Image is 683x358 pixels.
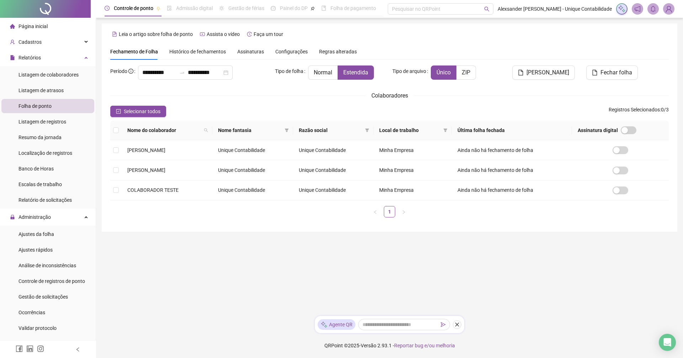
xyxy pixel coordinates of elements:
span: Administração [18,214,51,220]
span: filter [283,125,290,136]
span: Tipo de folha [275,67,303,75]
td: Unique Contabilidade [212,140,293,160]
div: Open Intercom Messenger [659,334,676,351]
span: Ocorrências [18,310,45,315]
span: Relatórios [18,55,41,60]
span: file [518,70,524,75]
span: ZIP [462,69,470,76]
span: Gestão de solicitações [18,294,68,300]
span: Nome do colaborador [127,126,201,134]
button: [PERSON_NAME] [512,65,575,80]
span: Cadastros [18,39,42,45]
span: Tipo de arquivo [392,67,426,75]
span: close [455,322,460,327]
span: Banco de Horas [18,166,54,172]
span: Folha de ponto [18,103,52,109]
span: Localização de registros [18,150,72,156]
span: Configurações [275,49,308,54]
span: Relatório de solicitações [18,197,72,203]
span: left [373,210,377,214]
footer: QRPoint © 2025 - 2.93.1 - [96,333,683,358]
span: Normal [314,69,332,76]
span: Leia o artigo sobre folha de ponto [119,31,193,37]
span: instagram [37,345,44,352]
span: [PERSON_NAME] [127,167,165,173]
span: Resumo da jornada [18,135,62,140]
span: Listagem de colaboradores [18,72,79,78]
span: Listagem de registros [18,119,66,125]
span: filter [365,128,369,132]
span: : 0 / 3 [609,106,669,117]
span: to [179,70,185,75]
span: file-done [167,6,172,11]
span: Período [110,68,127,74]
span: [PERSON_NAME] [127,147,165,153]
span: Nome fantasia [218,126,281,134]
td: Minha Empresa [374,160,452,180]
td: Unique Contabilidade [212,160,293,180]
span: Estendida [343,69,368,76]
span: Ajustes da folha [18,231,54,237]
li: Próxima página [398,206,409,217]
span: youtube [200,32,205,37]
span: Folha de pagamento [330,5,376,11]
span: Ainda não há fechamento de folha [457,167,533,173]
span: Versão [361,343,376,348]
span: info-circle [128,69,133,74]
button: Selecionar todos [110,106,166,117]
span: Assista o vídeo [207,31,240,37]
span: Gestão de férias [228,5,264,11]
button: left [370,206,381,217]
span: pushpin [311,6,315,11]
span: notification [634,6,641,12]
span: Validar protocolo [18,325,57,331]
span: search [484,6,489,12]
span: history [247,32,252,37]
a: 1 [384,206,395,217]
span: Admissão digital [176,5,213,11]
span: book [321,6,326,11]
span: user-add [10,40,15,44]
span: Regras alteradas [319,49,357,54]
span: filter [443,128,448,132]
span: Assinaturas [237,49,264,54]
td: Unique Contabilidade [293,140,374,160]
div: Agente QR [318,319,355,330]
span: Histórico de fechamentos [169,49,226,54]
span: Razão social [299,126,362,134]
span: Reportar bug e/ou melhoria [394,343,455,348]
span: Ainda não há fechamento de folha [457,147,533,153]
span: left [75,347,80,352]
span: Controle de registros de ponto [18,278,85,284]
span: bell [650,6,656,12]
span: swap-right [179,70,185,75]
span: Ajustes rápidos [18,247,53,253]
span: Faça um tour [254,31,283,37]
span: send [441,322,446,327]
span: sun [219,6,224,11]
span: Página inicial [18,23,48,29]
button: Fechar folha [586,65,638,80]
span: Selecionar todos [124,107,160,115]
td: Unique Contabilidade [293,160,374,180]
td: Minha Empresa [374,140,452,160]
img: sparkle-icon.fc2bf0ac1784a2077858766a79e2daf3.svg [321,321,328,328]
span: linkedin [26,345,33,352]
span: right [402,210,406,214]
span: [PERSON_NAME] [526,68,569,77]
span: home [10,24,15,29]
span: Registros Selecionados [609,107,660,112]
span: Controle de ponto [114,5,153,11]
span: Ainda não há fechamento de folha [457,187,533,193]
span: file [10,55,15,60]
span: pushpin [156,6,160,11]
span: file-text [112,32,117,37]
span: lock [10,215,15,220]
span: search [204,128,208,132]
td: Unique Contabilidade [293,180,374,200]
span: Alexsander [PERSON_NAME] - Unique Contabilidade [498,5,612,13]
td: Minha Empresa [374,180,452,200]
th: Última folha fechada [452,121,572,140]
span: filter [285,128,289,132]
